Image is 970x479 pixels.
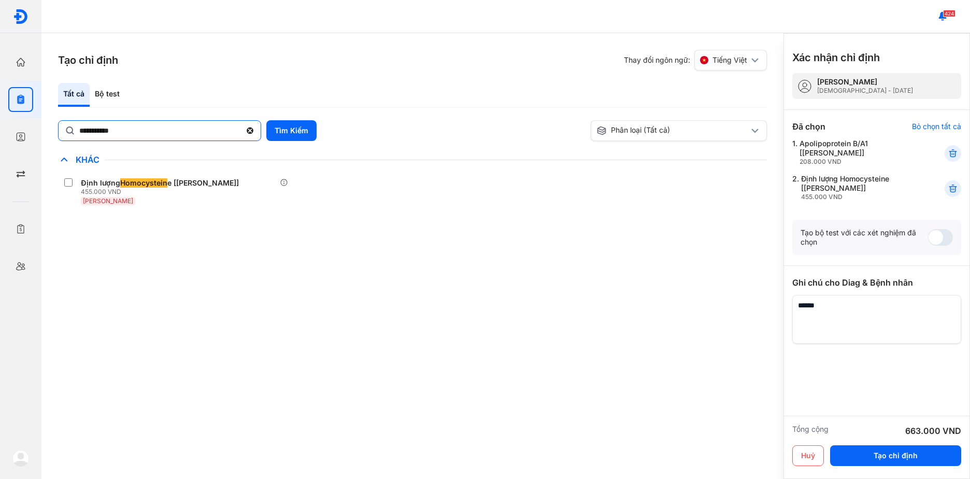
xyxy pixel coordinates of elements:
span: Khác [70,154,105,165]
div: Thay đổi ngôn ngữ: [624,50,767,71]
div: 663.000 VND [905,425,961,437]
div: 2. [792,174,919,201]
button: Tạo chỉ định [830,445,961,466]
div: [DEMOGRAPHIC_DATA] - [DATE] [817,87,913,95]
div: Định lượng Homocysteine [[PERSON_NAME]] [801,174,919,201]
div: Tất cả [58,83,90,107]
div: Phân loại (Tất cả) [596,125,749,136]
img: logo [13,9,28,24]
div: Đã chọn [792,120,825,133]
span: Tiếng Việt [712,55,747,65]
div: Bỏ chọn tất cả [912,122,961,131]
div: Bộ test [90,83,125,107]
div: Apolipoprotein B/A1 [[PERSON_NAME]] [800,139,919,166]
button: Huỷ [792,445,824,466]
span: 424 [943,10,955,17]
div: Tạo bộ test với các xét nghiệm đã chọn [801,228,928,247]
div: 455.000 VND [81,188,243,196]
img: logo [12,450,29,467]
div: [PERSON_NAME] [817,77,913,87]
span: Homocystein [120,178,167,188]
div: 455.000 VND [801,193,919,201]
div: 1. [792,139,919,166]
div: Định lượng e [[PERSON_NAME]] [81,178,239,188]
h3: Tạo chỉ định [58,53,118,67]
div: Tổng cộng [792,425,829,437]
h3: Xác nhận chỉ định [792,50,880,65]
span: [PERSON_NAME] [83,197,133,205]
div: Ghi chú cho Diag & Bệnh nhân [792,276,961,289]
div: 208.000 VND [800,158,919,166]
button: Tìm Kiếm [266,120,317,141]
